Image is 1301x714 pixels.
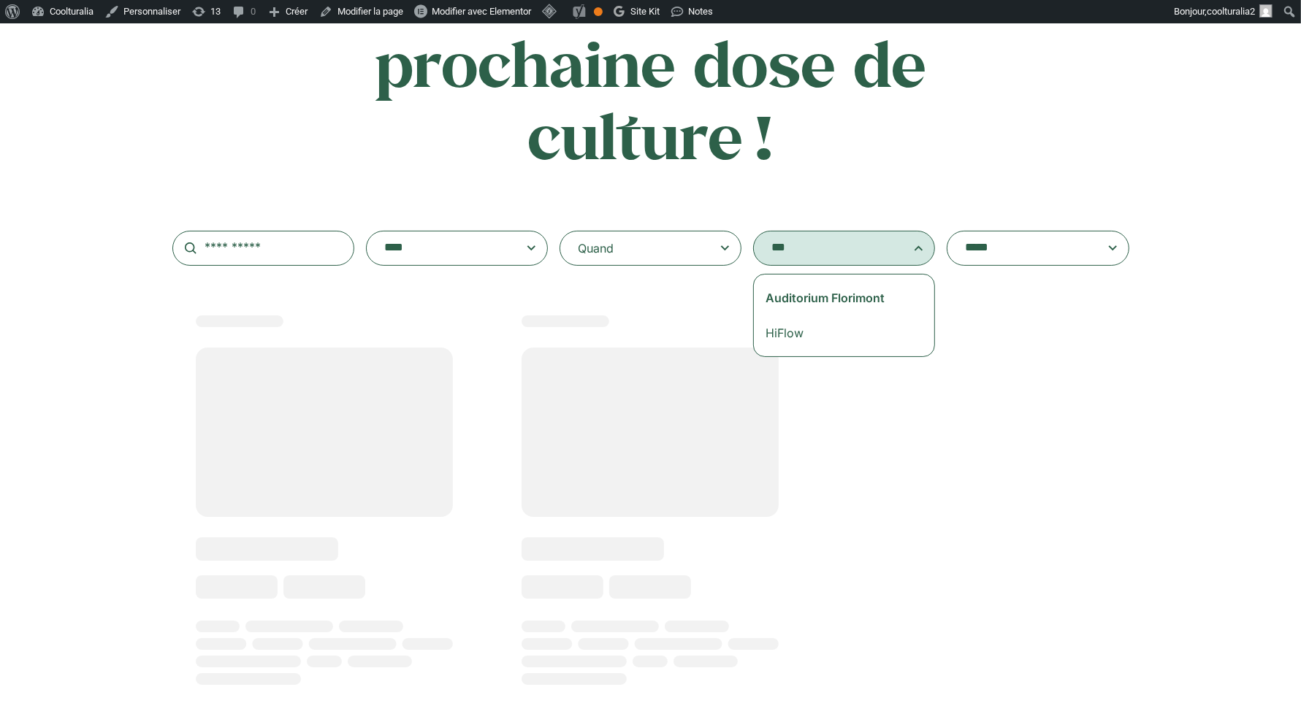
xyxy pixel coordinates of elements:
[965,238,1082,258] textarea: Search
[578,239,614,257] div: Quand
[630,6,660,17] span: Site Kit
[766,289,912,307] div: Auditorium Florimont
[771,238,888,258] textarea: Search
[384,238,501,258] textarea: Search
[766,324,912,342] div: HiFlow
[594,7,603,16] div: OK
[432,6,531,17] span: Modifier avec Elementor
[1207,6,1255,17] span: coolturalia2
